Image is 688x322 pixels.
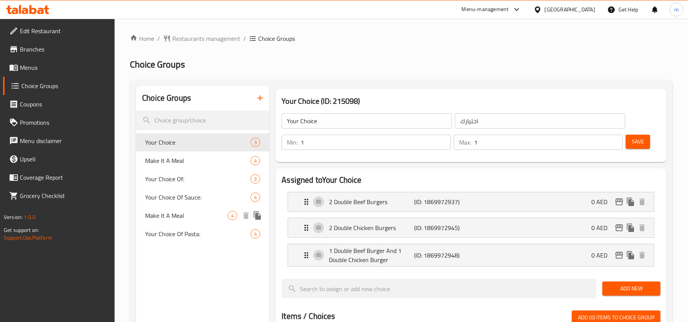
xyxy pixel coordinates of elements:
p: 0 AED [591,223,614,232]
input: search [136,111,269,130]
a: Restaurants management [163,34,240,43]
p: (ID: 1869972937) [414,197,471,206]
li: / [157,34,160,43]
button: delete [240,210,252,221]
span: Coupons [20,100,109,109]
li: Expand [282,215,660,241]
span: Choice Groups [130,56,185,73]
div: Make It A Meal4 [136,151,269,170]
div: Choices [251,229,260,238]
a: Coverage Report [3,168,115,187]
button: edit [614,250,625,261]
button: duplicate [625,250,636,261]
div: Your Choice Of Pasta:4 [136,225,269,243]
span: Choice Groups [21,81,109,90]
div: Choices [251,174,260,184]
a: Home [130,34,154,43]
a: Promotions [3,113,115,132]
div: Make It A Meal4deleteduplicate [136,206,269,225]
span: Your Choice Of: [145,174,251,184]
div: Choices [251,138,260,147]
button: duplicate [252,210,263,221]
span: Restaurants management [172,34,240,43]
div: Choices [251,156,260,165]
span: Version: [4,212,23,222]
a: Menus [3,58,115,77]
span: Coverage Report [20,173,109,182]
p: 2 Double Beef Burgers [329,197,414,206]
a: Choice Groups [3,77,115,95]
span: 3 [251,175,260,183]
p: 2 Double Chicken Burgers [329,223,414,232]
button: duplicate [625,222,636,233]
span: 4 [251,230,260,238]
div: Expand [288,244,654,266]
h3: Your Choice (ID: 215098) [282,95,660,107]
a: Branches [3,40,115,58]
div: Choices [251,193,260,202]
h2: Items / Choices [282,311,335,322]
p: (ID: 1869972945) [414,223,471,232]
div: Expand [288,192,654,211]
span: 4 [228,212,237,219]
button: duplicate [625,196,636,208]
div: [GEOGRAPHIC_DATA] [545,5,595,14]
p: 0 AED [591,251,614,260]
span: Your Choice Of Sauce: [145,193,251,202]
button: edit [614,222,625,233]
span: 3 [251,139,260,146]
span: Your Choice [145,138,251,147]
button: delete [636,196,648,208]
span: Your Choice Of Pasta: [145,229,251,238]
li: / [243,34,246,43]
h2: Assigned to Your Choice [282,174,660,186]
p: (ID: 1869972948) [414,251,471,260]
span: Promotions [20,118,109,127]
span: Get support on: [4,225,39,235]
div: Your Choice Of:3 [136,170,269,188]
span: Upsell [20,155,109,164]
input: search [282,279,596,298]
li: Expand [282,241,660,270]
div: Expand [288,218,654,237]
a: Support.OpsPlatform [4,233,52,243]
button: delete [636,222,648,233]
span: Branches [20,45,109,54]
span: Save [632,137,644,147]
div: Your Choice Of Sauce:4 [136,188,269,206]
span: Make It A Meal [145,211,228,220]
button: Save [626,135,650,149]
span: Menus [20,63,109,72]
span: Make It A Meal [145,156,251,165]
div: Menu-management [462,5,509,14]
p: Max: [459,138,471,147]
span: Grocery Checklist [20,191,109,200]
button: Add New [602,282,660,296]
a: Grocery Checklist [3,187,115,205]
div: Choices [228,211,237,220]
nav: breadcrumb [130,34,673,43]
span: Edit Restaurant [20,26,109,35]
div: Your Choice3 [136,133,269,151]
span: 4 [251,157,260,164]
a: Edit Restaurant [3,22,115,40]
a: Menu disclaimer [3,132,115,150]
a: Upsell [3,150,115,168]
span: m [674,5,679,14]
button: delete [636,250,648,261]
span: Menu disclaimer [20,136,109,145]
p: 1 Double Beef Burger And 1 Double Chicken Burger [329,246,414,264]
button: edit [614,196,625,208]
span: Add New [609,284,654,293]
p: Min: [287,138,298,147]
span: 4 [251,194,260,201]
a: Coupons [3,95,115,113]
li: Expand [282,189,660,215]
p: 0 AED [591,197,614,206]
span: Choice Groups [258,34,295,43]
span: 1.0.0 [24,212,36,222]
h2: Choice Groups [142,92,191,104]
